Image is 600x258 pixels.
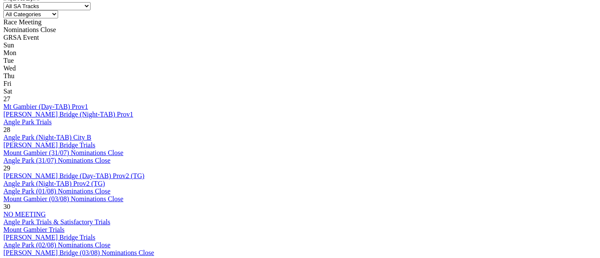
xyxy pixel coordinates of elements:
a: Angle Park (02/08) Nominations Close [3,241,111,249]
a: Mount Gambier (31/07) Nominations Close [3,149,123,156]
span: 27 [3,95,10,103]
div: Nominations Close [3,26,597,34]
span: 30 [3,203,10,210]
a: NO MEETING [3,211,46,218]
a: Mt Gambier (Day-TAB) Prov1 [3,103,88,110]
div: Sat [3,88,597,95]
a: Angle Park (01/08) Nominations Close [3,188,111,195]
a: [PERSON_NAME] Bridge (03/08) Nominations Close [3,249,154,256]
div: Wed [3,64,597,72]
a: Angle Park (Night-TAB) City B [3,134,91,141]
div: Mon [3,49,597,57]
a: Angle Park (Night-TAB) Prov2 (TG) [3,180,105,187]
a: [PERSON_NAME] Bridge (Night-TAB) Prov1 [3,111,133,118]
a: Mount Gambier (03/08) Nominations Close [3,195,123,202]
span: 28 [3,126,10,133]
a: Angle Park Trials & Satisfactory Trials [3,218,110,226]
div: GRSA Event [3,34,597,41]
a: [PERSON_NAME] Bridge Trials [3,141,95,149]
a: Angle Park Trials [3,118,52,126]
div: Race Meeting [3,18,597,26]
div: Tue [3,57,597,64]
div: Thu [3,72,597,80]
div: Fri [3,80,597,88]
a: Angle Park (31/07) Nominations Close [3,157,111,164]
span: 29 [3,164,10,172]
div: Sun [3,41,597,49]
a: [PERSON_NAME] Bridge Trials [3,234,95,241]
a: [PERSON_NAME] Bridge (Day-TAB) Prov2 (TG) [3,172,144,179]
a: Mount Gambier Trials [3,226,64,233]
